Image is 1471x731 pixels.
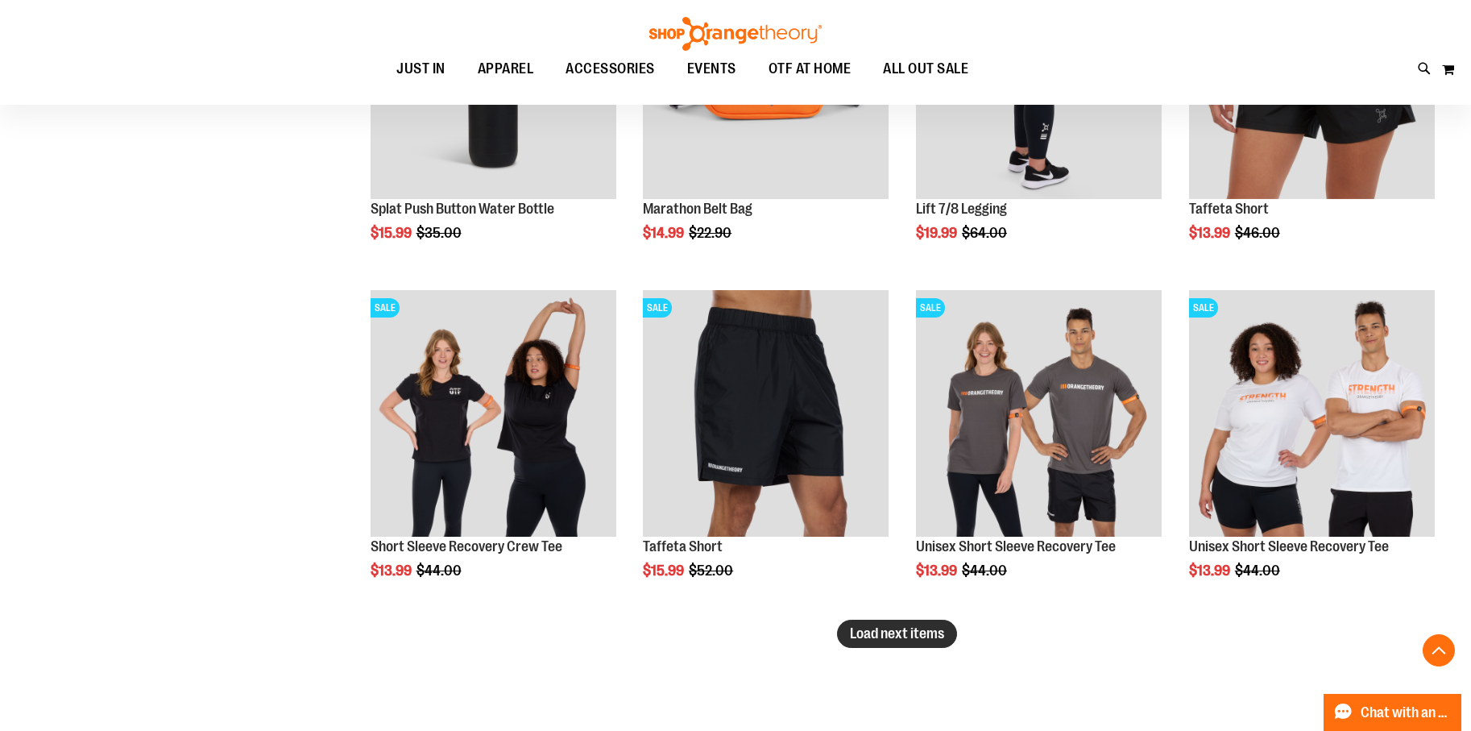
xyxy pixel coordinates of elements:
span: $52.00 [689,563,735,579]
span: SALE [643,298,672,318]
span: $15.99 [643,563,686,579]
button: Back To Top [1423,634,1455,667]
div: product [635,282,897,620]
span: $15.99 [371,225,414,241]
button: Load next items [837,620,957,648]
span: $44.00 [962,563,1009,579]
a: Product image for Unisex Short Sleeve Recovery TeeSALE [1189,290,1435,538]
span: JUST IN [396,51,445,87]
span: Chat with an Expert [1361,705,1452,721]
a: Taffeta Short [643,538,723,554]
span: ACCESSORIES [566,51,655,87]
span: $35.00 [416,225,464,241]
img: Product image for Unisex Short Sleeve Recovery Tee [1189,290,1435,536]
span: $19.99 [916,225,959,241]
span: OTF AT HOME [769,51,852,87]
img: Product image for Taffeta Short [643,290,889,536]
span: Load next items [850,625,944,642]
span: $44.00 [1235,563,1282,579]
a: Splat Push Button Water Bottle [371,201,554,217]
span: $46.00 [1235,225,1282,241]
span: $13.99 [1189,563,1233,579]
button: Chat with an Expert [1324,694,1462,731]
img: Shop Orangetheory [647,17,824,51]
img: Product image for Short Sleeve Recovery Crew Tee [371,290,616,536]
a: Unisex Short Sleeve Recovery Tee [1189,538,1389,554]
span: $22.90 [689,225,734,241]
span: $44.00 [416,563,464,579]
div: product [908,282,1170,620]
a: Taffeta Short [1189,201,1269,217]
a: Product image for Taffeta ShortSALE [643,290,889,538]
span: EVENTS [687,51,736,87]
span: ALL OUT SALE [883,51,968,87]
a: Lift 7/8 Legging [916,201,1007,217]
span: $13.99 [1189,225,1233,241]
span: SALE [1189,298,1218,318]
div: product [1181,282,1443,620]
a: Short Sleeve Recovery Crew Tee [371,538,562,554]
a: Marathon Belt Bag [643,201,752,217]
span: $64.00 [962,225,1009,241]
span: SALE [371,298,400,318]
span: $13.99 [916,563,959,579]
a: Product image for Unisex Short Sleeve Recovery TeeSALE [916,290,1162,538]
span: SALE [916,298,945,318]
div: product [363,282,624,620]
span: $13.99 [371,563,414,579]
a: Unisex Short Sleeve Recovery Tee [916,538,1116,554]
span: $14.99 [643,225,686,241]
img: Product image for Unisex Short Sleeve Recovery Tee [916,290,1162,536]
a: Product image for Short Sleeve Recovery Crew TeeSALE [371,290,616,538]
span: APPAREL [478,51,534,87]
